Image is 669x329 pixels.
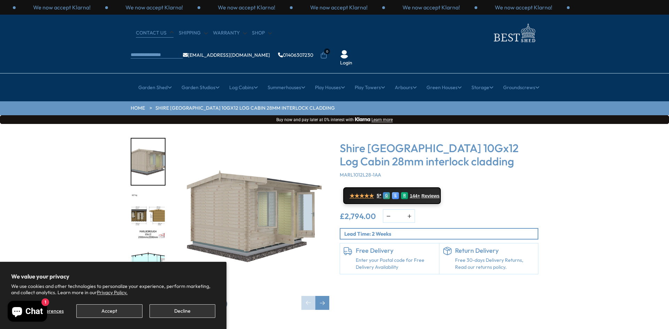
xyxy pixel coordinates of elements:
[200,3,293,11] div: 3 / 3
[395,79,417,96] a: Arbours
[383,192,390,199] div: G
[218,3,275,11] p: We now accept Klarna!
[252,30,272,37] a: Shop
[356,247,436,254] h6: Free Delivery
[149,304,215,318] button: Decline
[293,3,385,11] div: 1 / 3
[340,141,538,168] h3: Shire [GEOGRAPHIC_DATA] 10Gx12 Log Cabin 28mm interlock cladding
[477,3,570,11] div: 3 / 3
[11,283,215,296] p: We use cookies and other technologies to personalize your experience, perform marketing, and coll...
[385,3,477,11] div: 2 / 3
[97,289,128,296] a: Privacy Policy.
[315,296,329,310] div: Next slide
[455,257,535,271] p: Free 30-days Delivery Returns, Read our returns policy.
[471,79,493,96] a: Storage
[179,30,208,37] a: Shipping
[310,3,368,11] p: We now accept Klarna!
[340,172,381,178] span: MARL1012L28-1AA
[33,3,91,11] p: We now accept Klarna!
[410,193,420,199] span: 144+
[172,138,329,295] img: Shire Marlborough 10Gx12 Log Cabin 28mm interlock cladding - Best Shed
[315,79,345,96] a: Play Houses
[6,301,49,323] inbox-online-store-chat: Shopify online store chat
[213,30,247,37] a: Warranty
[402,3,460,11] p: We now accept Klarna!
[320,52,327,59] a: 0
[455,247,535,254] h6: Return Delivery
[136,30,174,37] a: CONTACT US
[155,105,335,112] a: Shire [GEOGRAPHIC_DATA] 10Gx12 Log Cabin 28mm interlock cladding
[324,48,330,54] span: 0
[131,247,166,295] div: 3 / 8
[401,192,408,199] div: R
[355,79,385,96] a: Play Towers
[138,79,172,96] a: Garden Shed
[125,3,183,11] p: We now accept Klarna!
[131,105,145,112] a: HOME
[392,192,399,199] div: E
[76,304,142,318] button: Accept
[268,79,305,96] a: Summerhouses
[343,187,441,204] a: ★★★★★ 5* G E R 144+ Reviews
[182,79,220,96] a: Garden Studios
[349,193,374,199] span: ★★★★★
[278,53,313,57] a: 01406307230
[422,193,440,199] span: Reviews
[495,3,552,11] p: We now accept Klarna!
[16,3,108,11] div: 1 / 3
[340,50,348,58] img: User Icon
[344,230,538,237] p: Lead Time: 2 Weeks
[131,139,165,185] img: 10gx12Marlborough_2open_0461_ffd44bcd-acfb-4c20-92bc-5b0d422c176f_200x200.jpg
[340,212,376,220] ins: £2,794.00
[131,248,165,294] img: 10x12MarlboroughINTERNALSMFT28mmTEMP_4aa017f1-cf53-4df5-94b9-c0bfc2efb679_200x200.jpg
[229,79,258,96] a: Log Cabins
[131,138,166,186] div: 1 / 8
[340,60,352,66] a: Login
[11,273,215,280] h2: We value your privacy
[108,3,200,11] div: 2 / 3
[490,22,538,44] img: logo
[131,193,166,240] div: 2 / 8
[172,138,329,310] div: 1 / 8
[503,79,539,96] a: Groundscrews
[183,53,270,57] a: [EMAIL_ADDRESS][DOMAIN_NAME]
[356,257,436,271] a: Enter your Postal code for Free Delivery Availability
[131,193,165,240] img: 10x12MarlboroughELEVATIONSMMFT28mmTEMP_48a3f5c8-7f41-4574-a7fe-6f33009ee0c6_200x200.jpg
[426,79,462,96] a: Green Houses
[301,296,315,310] div: Previous slide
